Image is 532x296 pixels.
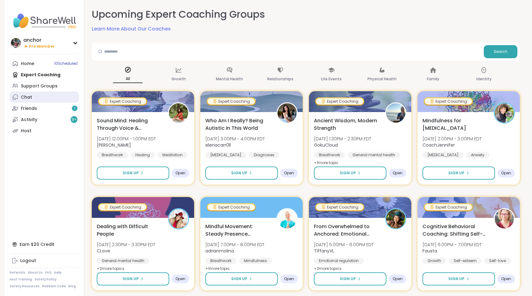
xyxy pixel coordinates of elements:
img: CoachJennifer [495,103,514,123]
span: Open [175,171,185,176]
a: Safety Resources [10,284,40,289]
b: TiffanyVL [314,248,334,254]
div: Expert Coaching [99,98,146,105]
button: Sign Up [422,167,495,180]
p: Life Events [321,75,342,83]
h2: Upcoming Expert Coaching Groups [92,7,265,21]
button: Sign Up [97,272,169,285]
div: Growth [422,258,446,264]
span: Sign Up [340,276,356,282]
a: Help [54,270,62,275]
div: Expert Coaching [316,98,363,105]
p: All [113,75,142,83]
div: Diagnoses [249,152,279,158]
img: Joana_Ayala [169,103,188,123]
div: Chat [21,94,32,101]
span: From Overwhelmed to Anchored: Emotional Regulation [314,223,378,238]
p: Physical Health [367,75,397,83]
span: Sign Up [123,170,139,176]
div: General mental health [348,152,400,158]
div: Breathwork [97,152,128,158]
div: General mental health [97,258,149,264]
p: Identity [476,75,492,83]
a: Blog [68,284,76,289]
a: Support Groups [10,80,79,92]
div: Healing [130,152,155,158]
p: Mental Health [216,75,243,83]
a: About Us [28,270,43,275]
div: Home [21,61,34,67]
p: Relationships [267,75,293,83]
div: Expert Coaching [316,204,363,210]
button: Sign Up [314,167,386,180]
b: [PERSON_NAME] [97,142,131,148]
div: anchor [23,37,55,44]
div: Meditation [157,152,188,158]
b: CoachJennifer [422,142,455,148]
div: [MEDICAL_DATA] [422,152,464,158]
div: Earn $20 Credit [10,239,79,250]
b: CLove [97,248,110,254]
span: Sign Up [448,170,464,176]
a: Chat [10,92,79,103]
span: [DATE] 7:00PM - 8:00PM EDT [205,242,264,248]
b: elenacarr0ll [205,142,231,148]
span: [DATE] 2:00PM - 3:00PM EDT [422,136,482,142]
img: GokuCloud [386,103,405,123]
span: Open [393,276,403,281]
span: Sign Up [123,276,139,282]
a: Host [10,125,79,136]
span: [DATE] 3:00PM - 4:00PM EDT [205,136,265,142]
a: Home10Scheduled [10,58,79,69]
a: Referrals [10,270,25,275]
div: Expert Coaching [208,98,255,105]
img: CLove [169,209,188,228]
a: Friends1 [10,103,79,114]
button: Sign Up [205,272,278,285]
a: Logout [10,255,79,266]
div: Self-esteem [449,258,482,264]
div: Emotional regulation [314,258,364,264]
div: Expert Coaching [99,204,146,210]
span: Sign Up [340,170,356,176]
span: Sign Up [448,276,464,282]
span: Who Am I Really? Being Autistic In This World [205,117,270,132]
a: Host Training [10,277,32,282]
button: Sign Up [422,272,495,285]
div: [MEDICAL_DATA] [205,152,246,158]
span: Sound Mind: Healing Through Voice & Vibration [97,117,161,132]
span: [DATE] 1:30PM - 2:30PM EDT [314,136,371,142]
a: Activity9+ [10,114,79,125]
span: Open [393,171,403,176]
span: [DATE] 6:00PM - 7:00PM EDT [422,242,482,248]
b: Fausta [422,248,437,254]
span: Mindfulness for [MEDICAL_DATA] [422,117,487,132]
span: [DATE] 5:00PM - 6:00PM EDT [314,242,374,248]
img: anchor [11,38,21,48]
div: Mindfulness [239,258,272,264]
img: Fausta [495,209,514,228]
div: Friends [21,106,37,112]
span: Pro Member [29,44,55,49]
button: Sign Up [205,167,278,180]
div: Activity [21,117,37,123]
span: 10 Scheduled [54,61,77,66]
span: Cognitive Behavioral Coaching: Shifting Self-Talk [422,223,487,238]
div: Expert Coaching [425,204,472,210]
span: [DATE] 12:00PM - 1:00PM EDT [97,136,156,142]
div: Expert Coaching [208,204,255,210]
div: Logout [20,258,36,264]
div: Anxiety [466,152,489,158]
p: Growth [171,75,186,83]
span: 1 [74,106,75,111]
button: Sign Up [97,167,169,180]
span: Mindful Movement: Steady Presence Through Yoga [205,223,270,238]
span: Sign Up [231,276,247,282]
button: Search [484,45,517,58]
span: 9 + [72,117,77,122]
img: TiffanyVL [386,209,405,228]
b: adrianmolina [205,248,234,254]
a: Redeem Code [42,284,66,289]
a: Safety Policy [35,277,57,282]
div: Expert Coaching [425,98,472,105]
